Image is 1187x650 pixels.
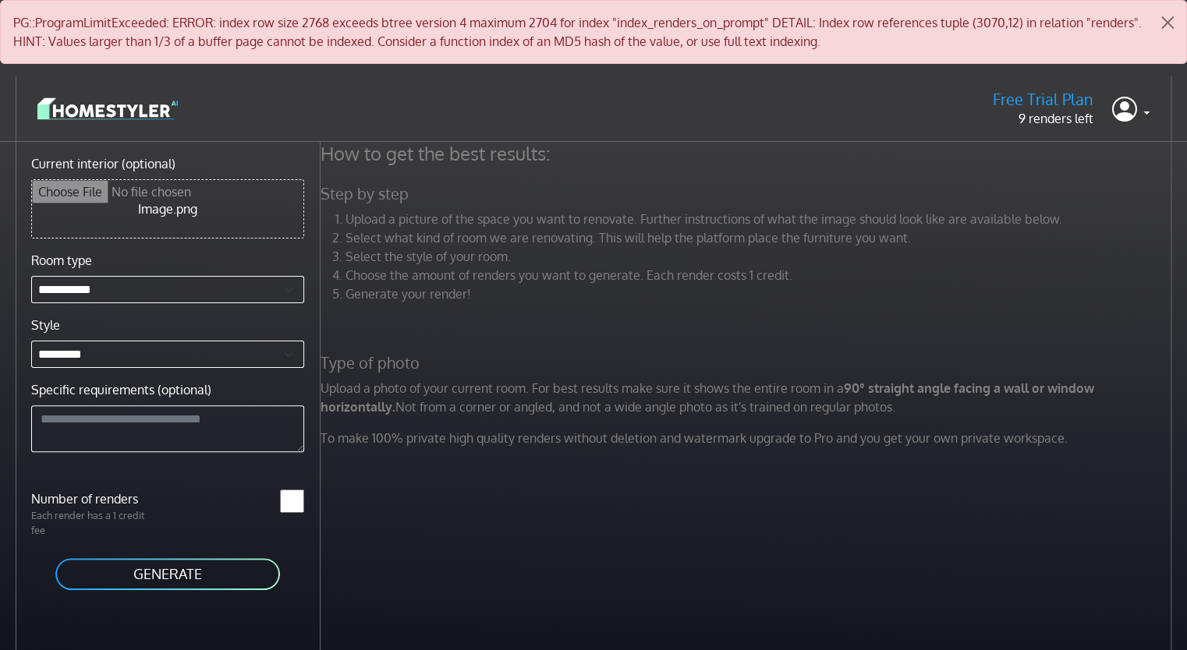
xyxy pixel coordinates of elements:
[321,380,1094,415] strong: 90° straight angle facing a wall or window horizontally.
[311,379,1185,416] p: Upload a photo of your current room. For best results make sure it shows the entire room in a Not...
[345,266,1175,284] li: Choose the amount of renders you want to generate. Each render costs 1 credit.
[993,109,1093,128] p: 9 renders left
[31,251,92,270] label: Room type
[345,247,1175,266] li: Select the style of your room.
[993,90,1093,109] h5: Free Trial Plan
[31,154,175,173] label: Current interior (optional)
[54,556,282,592] button: GENERATE
[22,489,168,508] label: Number of renders
[311,184,1185,203] h5: Step by step
[311,142,1185,165] h4: How to get the best results:
[311,429,1185,447] p: To make 100% private high quality renders without deletion and watermark upgrade to Pro and you g...
[31,380,211,399] label: Specific requirements (optional)
[22,508,168,538] p: Each render has a 1 credit fee
[311,353,1185,373] h5: Type of photo
[1149,1,1186,44] button: Close
[345,228,1175,247] li: Select what kind of room we are renovating. This will help the platform place the furniture you w...
[37,95,178,122] img: logo-3de290ba35641baa71223ecac5eacb59cb85b4c7fdf211dc9aaecaaee71ea2f8.svg
[345,210,1175,228] li: Upload a picture of the space you want to renovate. Further instructions of what the image should...
[31,316,60,334] label: Style
[345,284,1175,303] li: Generate your render!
